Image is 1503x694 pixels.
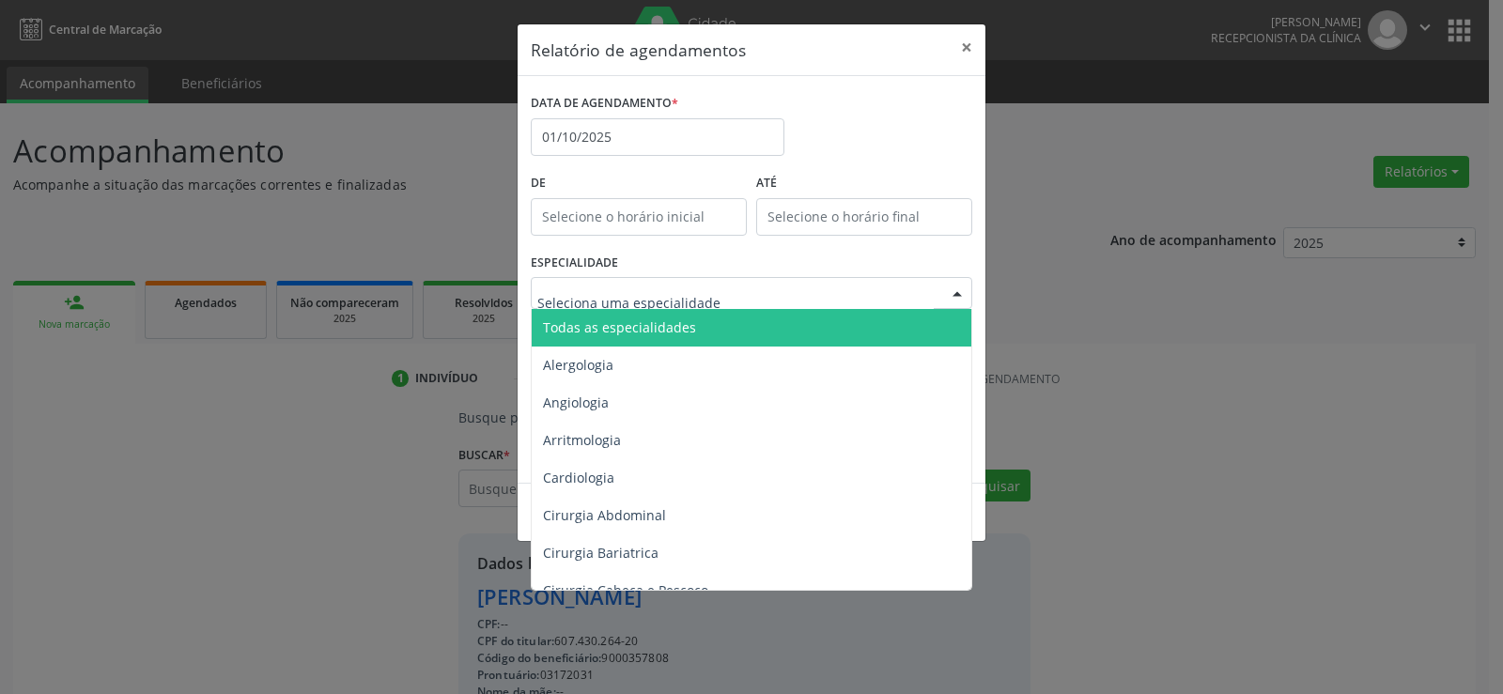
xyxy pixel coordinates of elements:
[531,89,678,118] label: DATA DE AGENDAMENTO
[543,544,659,562] span: Cirurgia Bariatrica
[756,169,972,198] label: ATÉ
[543,356,613,374] span: Alergologia
[543,506,666,524] span: Cirurgia Abdominal
[531,249,618,278] label: ESPECIALIDADE
[531,38,746,62] h5: Relatório de agendamentos
[543,318,696,336] span: Todas as especialidades
[948,24,985,70] button: Close
[531,198,747,236] input: Selecione o horário inicial
[543,581,708,599] span: Cirurgia Cabeça e Pescoço
[756,198,972,236] input: Selecione o horário final
[531,118,784,156] input: Selecione uma data ou intervalo
[531,169,747,198] label: De
[537,284,934,321] input: Seleciona uma especialidade
[543,393,609,411] span: Angiologia
[543,469,614,486] span: Cardiologia
[543,431,621,449] span: Arritmologia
